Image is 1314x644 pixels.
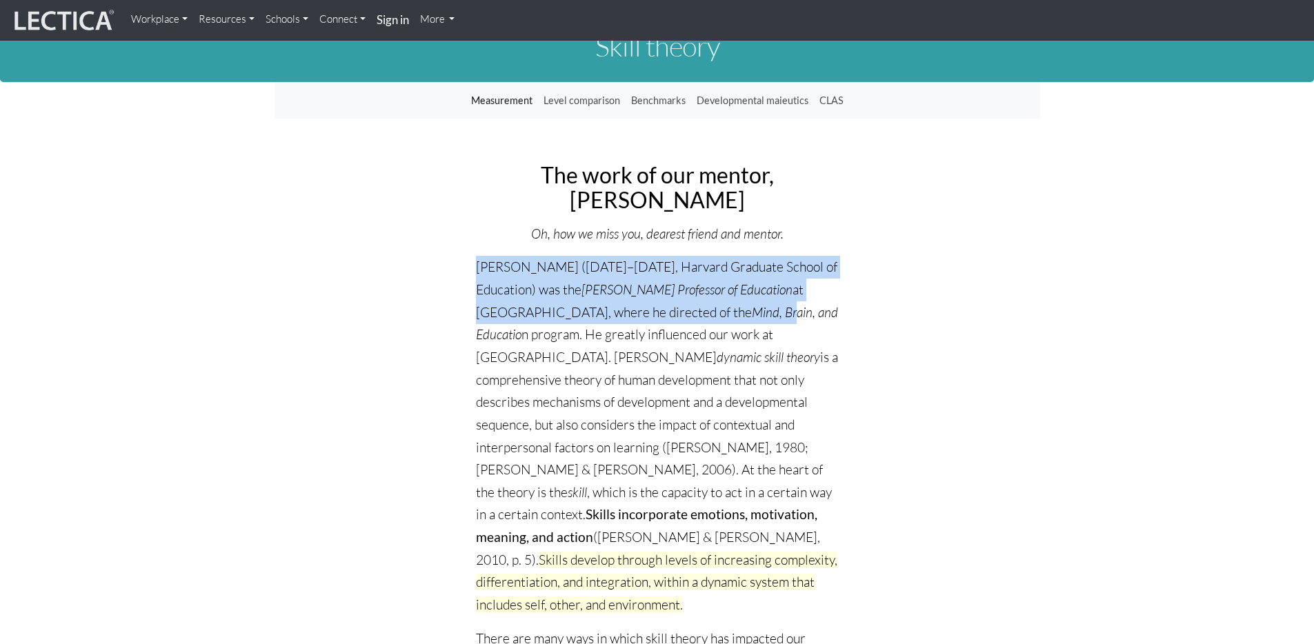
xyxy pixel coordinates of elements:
a: Resources [193,6,260,33]
a: Connect [314,6,371,33]
i: skill [568,484,587,501]
i: [PERSON_NAME] Professor of Education [581,281,793,298]
a: Sign in [371,6,415,35]
a: Measurement [466,88,538,114]
i: dynamic skill theory [717,349,820,365]
h2: The work of our mentor, [PERSON_NAME] [476,163,838,211]
a: Benchmarks [626,88,691,114]
p: [PERSON_NAME] ([DATE]–[DATE], Harvard Graduate School of Education) was the at [GEOGRAPHIC_DATA],... [476,256,838,616]
i: Oh, how we miss you, dearest friend and mentor. [531,225,784,242]
strong: Sign in [377,12,409,27]
img: lecticalive [11,8,115,34]
a: More [415,6,461,33]
strong: Skills incorporate emotions, motivation, meaning, and action [476,506,817,545]
a: CLAS [814,88,849,114]
h1: Skill theory [275,31,1040,61]
a: Level comparison [538,88,626,114]
a: Developmental maieutics [691,88,814,114]
a: Schools [260,6,314,33]
a: Workplace [126,6,193,33]
span: Skills develop through levels of increasing complexity, differentiation, and integration, within ... [476,552,837,613]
